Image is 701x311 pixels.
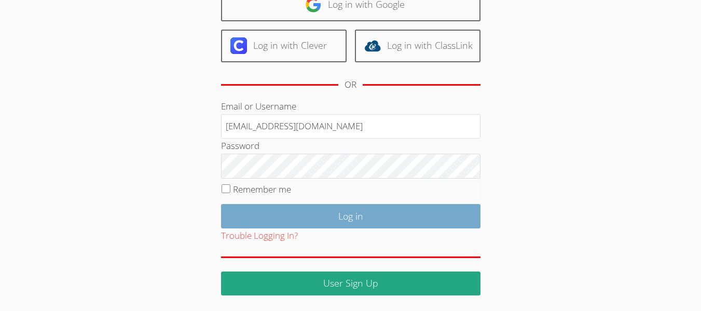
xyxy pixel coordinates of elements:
div: OR [345,77,356,92]
button: Trouble Logging In? [221,228,298,244]
a: Log in with ClassLink [355,30,480,62]
label: Password [221,140,259,152]
a: Log in with Clever [221,30,347,62]
img: classlink-logo-d6bb404cc1216ec64c9a2012d9dc4662098be43eaf13dc465df04b49fa7ab582.svg [364,37,381,54]
a: User Sign Up [221,272,480,296]
label: Remember me [233,183,291,195]
label: Email or Username [221,100,296,112]
img: clever-logo-6eab21bc6e7a338710f1a6ff85c0baf02591cd810cc4098c63d3a4b26e2feb20.svg [230,37,247,54]
input: Log in [221,204,480,228]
